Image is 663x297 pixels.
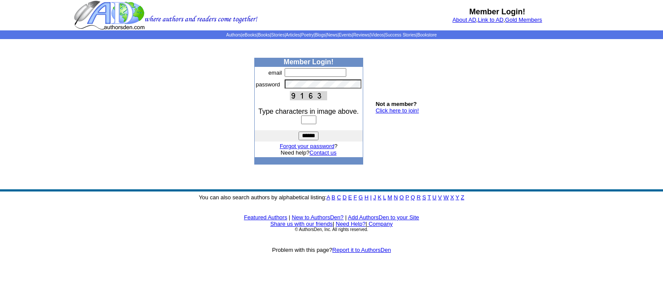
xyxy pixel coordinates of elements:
a: P [405,194,409,201]
a: Report it to AuthorsDen [332,247,391,253]
a: Blogs [315,33,325,37]
a: Add AuthorsDen to your Site [348,214,419,221]
b: Member Login! [284,58,334,66]
font: You can also search authors by alphabetical listing: [199,194,464,201]
a: E [348,194,352,201]
font: Problem with this page? [272,247,391,253]
font: password [256,81,280,88]
font: © AuthorsDen, Inc. All rights reserved. [295,227,368,232]
a: About AD [453,16,476,23]
img: This Is CAPTCHA Image [290,91,327,100]
a: I [370,194,372,201]
span: | | | | | | | | | | | | [226,33,437,37]
a: Forgot your password [280,143,335,149]
a: V [438,194,442,201]
a: G [358,194,363,201]
a: C [337,194,341,201]
a: S [422,194,426,201]
a: Click here to join! [376,107,419,114]
a: Events [339,33,352,37]
a: O [400,194,404,201]
a: U [433,194,437,201]
a: N [394,194,398,201]
a: R [417,194,420,201]
font: , , [453,16,542,23]
a: Articles [286,33,300,37]
a: M [387,194,392,201]
a: News [327,33,338,37]
a: Q [410,194,415,201]
a: Y [456,194,459,201]
a: Contact us [309,149,336,156]
a: H [364,194,368,201]
font: ? [280,143,338,149]
a: Success Stories [385,33,416,37]
a: Featured Authors [244,214,287,221]
font: | [289,214,290,221]
a: eBooks [242,33,256,37]
a: Authors [226,33,241,37]
a: J [373,194,376,201]
a: Need Help? [336,221,366,227]
a: F [354,194,357,201]
font: | [365,221,393,227]
b: Member Login! [469,7,525,16]
a: Poetry [301,33,314,37]
a: X [450,194,454,201]
font: Type characters in image above. [259,108,359,115]
b: Not a member? [376,101,417,107]
a: Share us with our friends [270,221,333,227]
a: W [443,194,449,201]
a: B [331,194,335,201]
a: L [383,194,386,201]
a: Books [258,33,270,37]
a: Link to AD [478,16,503,23]
a: New to AuthorsDen? [292,214,344,221]
a: D [342,194,346,201]
a: Z [461,194,464,201]
font: | [333,221,334,227]
a: Reviews [353,33,370,37]
a: K [377,194,381,201]
a: Videos [371,33,384,37]
a: T [427,194,431,201]
a: Gold Members [505,16,542,23]
a: A [327,194,330,201]
font: | [345,214,346,221]
a: Stories [271,33,285,37]
font: Need help? [281,149,337,156]
a: Bookstore [417,33,437,37]
font: email [269,69,282,76]
a: Company [368,221,393,227]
